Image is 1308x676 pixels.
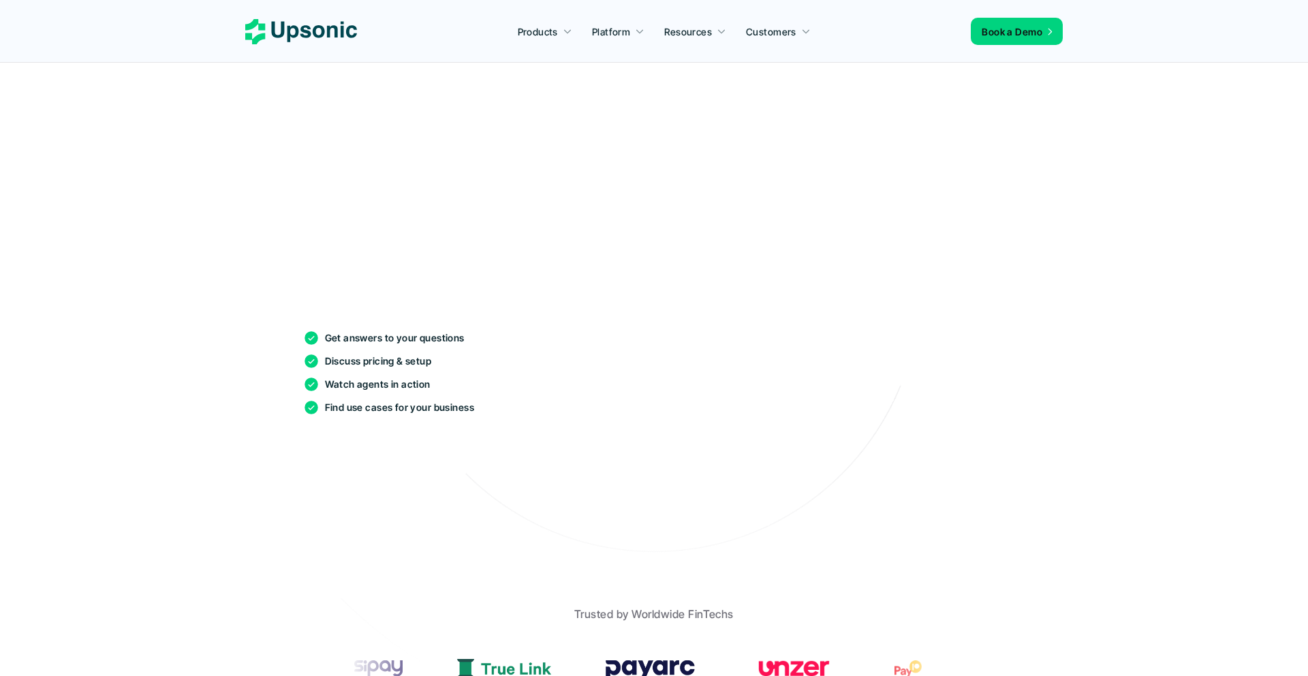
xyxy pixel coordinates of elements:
[296,434,531,474] h2: AI agents that automate onboarding, payments, and compliance: always on.
[982,26,1042,37] span: Book a Demo
[510,19,580,44] a: Products
[664,25,712,39] p: Resources
[518,25,558,39] p: Products
[592,25,630,39] p: Platform
[325,331,465,345] p: Get answers to your questions
[746,25,796,39] p: Customers
[296,217,531,315] h1: Book a 30 min demo
[971,18,1063,45] a: Book a Demo
[325,377,431,391] p: Watch agents in action
[574,604,734,624] p: Trusted by Worldwide FinTechs
[325,354,432,368] p: Discuss pricing & setup
[325,400,474,414] p: Find use cases for your business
